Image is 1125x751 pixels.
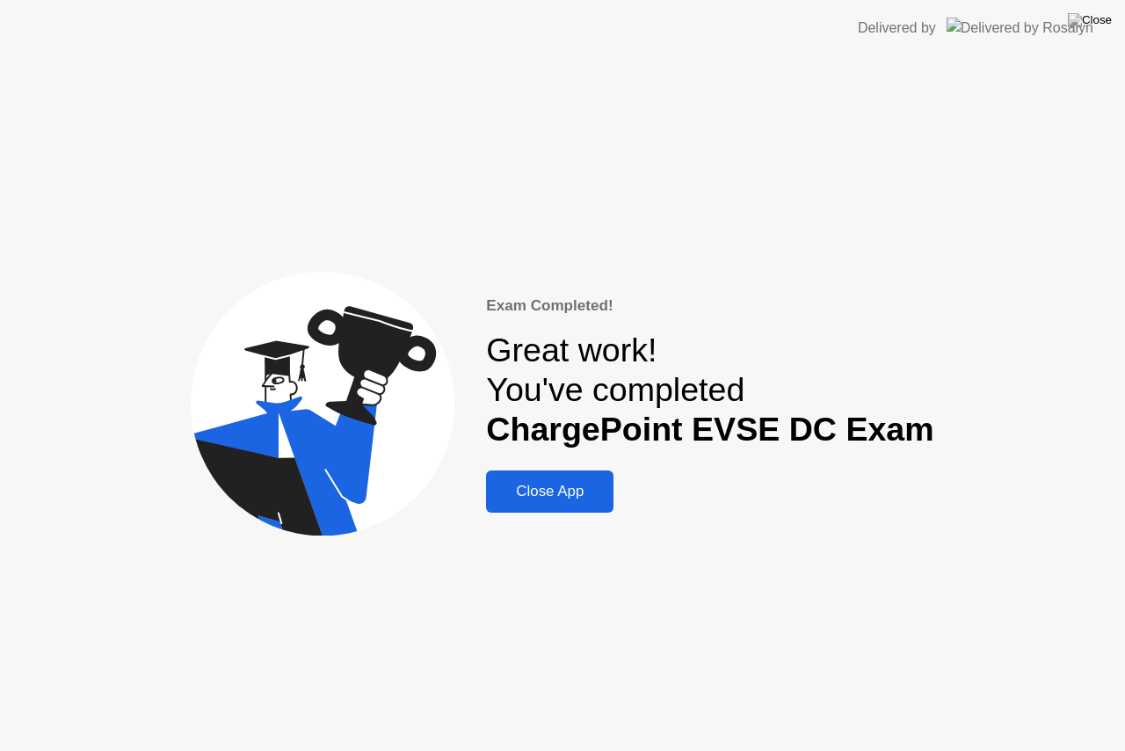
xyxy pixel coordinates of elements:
[486,470,613,513] button: Close App
[486,295,933,317] div: Exam Completed!
[491,483,608,500] div: Close App
[947,18,1093,38] img: Delivered by Rosalyn
[486,411,933,448] b: ChargePoint EVSE DC Exam
[858,18,936,39] div: Delivered by
[486,331,933,449] div: Great work! You've completed
[1068,13,1112,27] img: Close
